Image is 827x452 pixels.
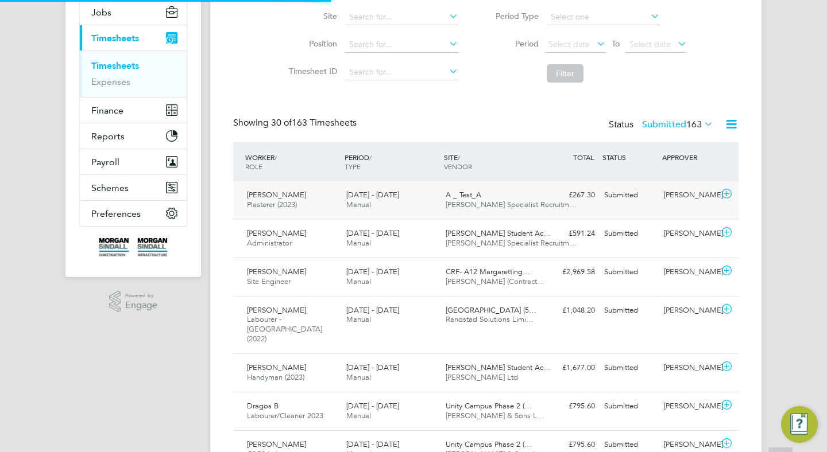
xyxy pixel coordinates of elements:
[247,190,306,200] span: [PERSON_NAME]
[91,60,139,71] a: Timesheets
[346,238,371,248] span: Manual
[80,149,187,174] button: Payroll
[600,263,659,282] div: Submitted
[446,411,544,420] span: [PERSON_NAME] & Sons L…
[346,276,371,286] span: Manual
[609,117,716,133] div: Status
[600,359,659,377] div: Submitted
[247,314,322,344] span: Labourer - [GEOGRAPHIC_DATA] (2022)
[80,25,187,50] button: Timesheets
[346,363,399,372] span: [DATE] - [DATE]
[80,123,187,149] button: Reports
[346,314,371,324] span: Manual
[600,397,659,416] div: Submitted
[446,238,577,248] span: [PERSON_NAME] Specialist Recruitm…
[444,162,472,171] span: VENDOR
[346,372,371,382] span: Manual
[458,153,460,162] span: /
[247,305,306,315] span: [PERSON_NAME]
[446,190,481,200] span: A _ Test_A
[642,119,713,130] label: Submitted
[346,401,399,411] span: [DATE] - [DATE]
[247,228,306,238] span: [PERSON_NAME]
[446,276,544,286] span: [PERSON_NAME] (Contract…
[659,301,719,320] div: [PERSON_NAME]
[125,301,157,310] span: Engage
[547,64,583,83] button: Filter
[548,39,590,49] span: Select date
[781,406,818,443] button: Engage Resource Center
[271,117,357,128] span: 163 Timesheets
[80,50,187,97] div: Timesheets
[80,175,187,200] button: Schemes
[487,11,539,21] label: Period Type
[247,439,306,449] span: [PERSON_NAME]
[285,11,337,21] label: Site
[91,208,141,219] span: Preferences
[346,190,399,200] span: [DATE] - [DATE]
[80,98,187,123] button: Finance
[285,38,337,49] label: Position
[686,119,702,130] span: 163
[659,186,719,205] div: [PERSON_NAME]
[233,117,359,129] div: Showing
[247,401,279,411] span: Dragos B
[91,157,119,167] span: Payroll
[446,439,532,449] span: Unity Campus Phase 2 (…
[342,147,441,177] div: PERIOD
[242,147,342,177] div: WORKER
[540,263,600,282] div: £2,969.58
[247,267,306,276] span: [PERSON_NAME]
[345,9,458,25] input: Search for...
[247,411,323,420] span: Labourer/Cleaner 2023
[600,301,659,320] div: Submitted
[446,363,551,372] span: [PERSON_NAME] Student Ac…
[125,291,157,301] span: Powered by
[345,37,458,53] input: Search for...
[91,76,130,87] a: Expenses
[441,147,540,177] div: SITE
[446,267,530,276] span: CRF- A12 Margaretting…
[285,66,337,76] label: Timesheet ID
[275,153,277,162] span: /
[346,228,399,238] span: [DATE] - [DATE]
[346,305,399,315] span: [DATE] - [DATE]
[99,238,168,256] img: morgansindall-logo-retina.png
[540,224,600,243] div: £591.24
[446,305,536,315] span: [GEOGRAPHIC_DATA] (5…
[540,397,600,416] div: £795.60
[659,397,719,416] div: [PERSON_NAME]
[540,186,600,205] div: £267.30
[91,105,123,116] span: Finance
[600,147,659,167] div: STATUS
[547,9,660,25] input: Select one
[659,263,719,282] div: [PERSON_NAME]
[80,201,187,226] button: Preferences
[91,7,111,18] span: Jobs
[247,276,291,286] span: Site Engineer
[573,153,594,162] span: TOTAL
[600,186,659,205] div: Submitted
[109,291,158,313] a: Powered byEngage
[346,200,371,209] span: Manual
[247,372,304,382] span: Handyman (2023)
[345,162,361,171] span: TYPE
[91,131,125,142] span: Reports
[346,411,371,420] span: Manual
[247,200,297,209] span: Plasterer (2023)
[79,238,187,256] a: Go to home page
[247,363,306,372] span: [PERSON_NAME]
[608,36,623,51] span: To
[446,200,577,209] span: [PERSON_NAME] Specialist Recruitm…
[446,401,532,411] span: Unity Campus Phase 2 (…
[540,359,600,377] div: £1,677.00
[600,224,659,243] div: Submitted
[346,439,399,449] span: [DATE] - [DATE]
[369,153,372,162] span: /
[629,39,671,49] span: Select date
[487,38,539,49] label: Period
[540,301,600,320] div: £1,048.20
[659,359,719,377] div: [PERSON_NAME]
[659,147,719,167] div: APPROVER
[446,372,518,382] span: [PERSON_NAME] Ltd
